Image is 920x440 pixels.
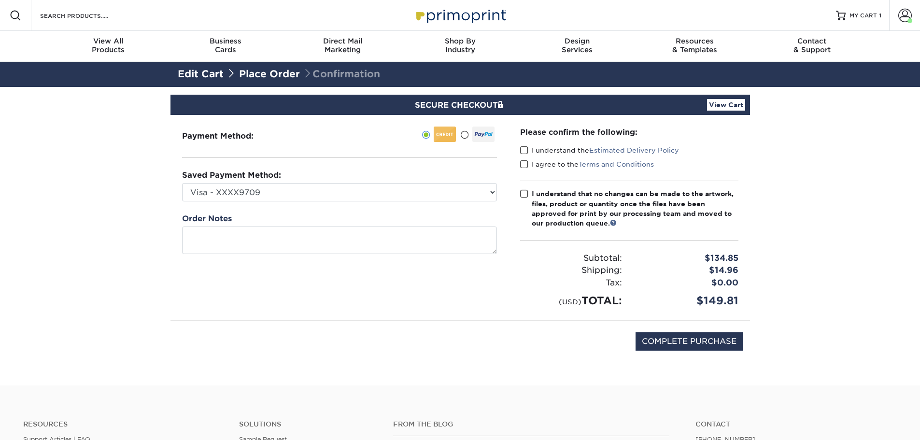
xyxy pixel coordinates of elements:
label: Saved Payment Method: [182,170,281,181]
small: (USD) [559,298,581,306]
a: BusinessCards [167,31,284,62]
div: $149.81 [629,293,746,309]
h4: Resources [23,420,225,428]
input: SEARCH PRODUCTS..... [39,10,133,21]
span: Business [167,37,284,45]
div: TOTAL: [513,293,629,309]
h4: From the Blog [393,420,669,428]
span: SECURE CHECKOUT [415,100,506,110]
a: Shop ByIndustry [401,31,519,62]
span: Contact [753,37,871,45]
input: COMPLETE PURCHASE [636,332,743,351]
div: & Templates [636,37,753,54]
a: Direct MailMarketing [284,31,401,62]
div: $14.96 [629,264,746,277]
label: Order Notes [182,213,232,225]
span: MY CART [849,12,877,20]
div: Please confirm the following: [520,127,738,138]
span: 1 [879,12,881,19]
a: View AllProducts [50,31,167,62]
h4: Solutions [239,420,379,428]
span: Design [519,37,636,45]
div: $0.00 [629,277,746,289]
a: Contact& Support [753,31,871,62]
label: I understand the [520,145,679,155]
a: Estimated Delivery Policy [589,146,679,154]
div: Subtotal: [513,252,629,265]
div: Industry [401,37,519,54]
div: Shipping: [513,264,629,277]
a: View Cart [707,99,745,111]
h3: Payment Method: [182,131,277,141]
div: & Support [753,37,871,54]
div: Cards [167,37,284,54]
span: Resources [636,37,753,45]
a: Contact [695,420,897,428]
div: Services [519,37,636,54]
div: $134.85 [629,252,746,265]
span: View All [50,37,167,45]
div: Tax: [513,277,629,289]
span: Confirmation [303,68,380,80]
a: Edit Cart [178,68,224,80]
div: Products [50,37,167,54]
a: Place Order [239,68,300,80]
a: DesignServices [519,31,636,62]
span: Direct Mail [284,37,401,45]
label: I agree to the [520,159,654,169]
img: Primoprint [412,5,509,26]
span: Shop By [401,37,519,45]
a: Terms and Conditions [579,160,654,168]
a: Resources& Templates [636,31,753,62]
div: I understand that no changes can be made to the artwork, files, product or quantity once the file... [532,189,738,228]
div: Marketing [284,37,401,54]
